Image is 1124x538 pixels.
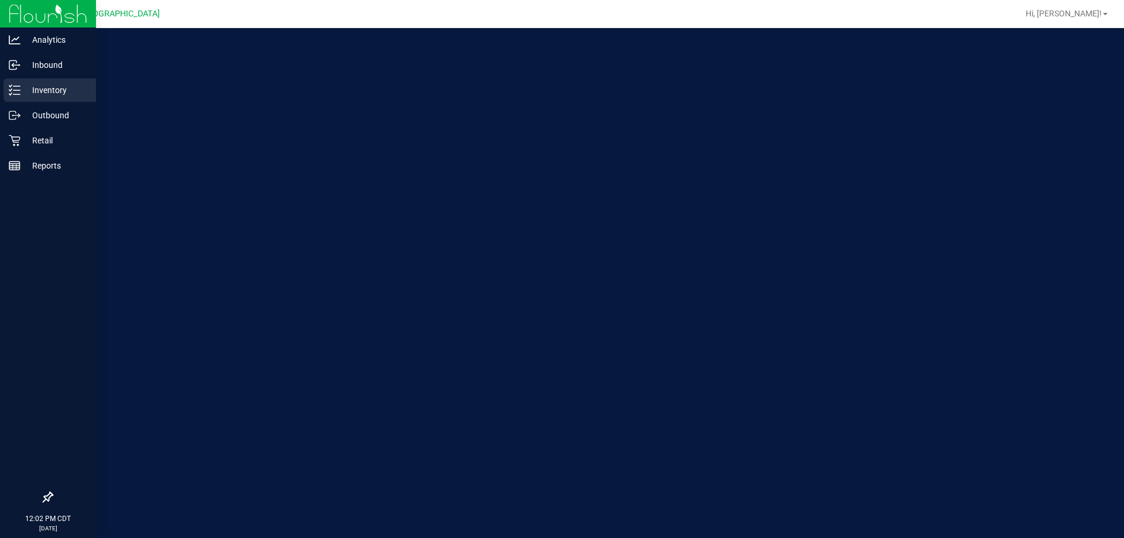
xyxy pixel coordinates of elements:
[80,9,160,19] span: [GEOGRAPHIC_DATA]
[9,160,20,172] inline-svg: Reports
[20,58,91,72] p: Inbound
[20,133,91,148] p: Retail
[5,513,91,524] p: 12:02 PM CDT
[9,59,20,71] inline-svg: Inbound
[20,108,91,122] p: Outbound
[20,33,91,47] p: Analytics
[1026,9,1102,18] span: Hi, [PERSON_NAME]!
[9,34,20,46] inline-svg: Analytics
[20,159,91,173] p: Reports
[5,524,91,533] p: [DATE]
[9,109,20,121] inline-svg: Outbound
[20,83,91,97] p: Inventory
[9,84,20,96] inline-svg: Inventory
[9,135,20,146] inline-svg: Retail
